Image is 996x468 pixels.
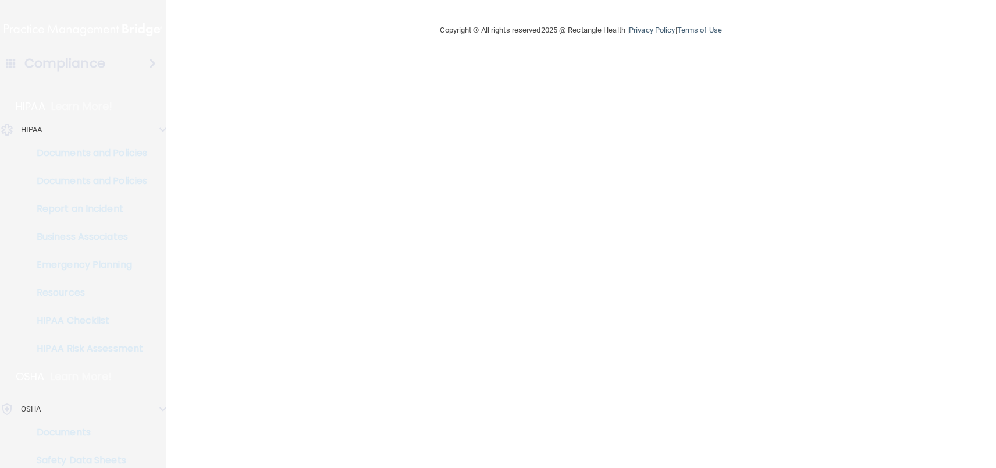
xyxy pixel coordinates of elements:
[8,175,166,187] p: Documents and Policies
[21,123,42,137] p: HIPAA
[8,203,166,215] p: Report an Incident
[8,259,166,271] p: Emergency Planning
[51,100,113,114] p: Learn More!
[4,18,162,41] img: PMB logo
[8,287,166,299] p: Resources
[24,55,105,72] h4: Compliance
[16,370,45,384] p: OSHA
[677,26,722,34] a: Terms of Use
[21,402,41,416] p: OSHA
[51,370,112,384] p: Learn More!
[8,343,166,354] p: HIPAA Risk Assessment
[8,231,166,243] p: Business Associates
[629,26,675,34] a: Privacy Policy
[8,147,166,159] p: Documents and Policies
[8,427,166,438] p: Documents
[16,100,45,114] p: HIPAA
[369,12,794,49] div: Copyright © All rights reserved 2025 @ Rectangle Health | |
[8,315,166,327] p: HIPAA Checklist
[8,455,166,466] p: Safety Data Sheets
